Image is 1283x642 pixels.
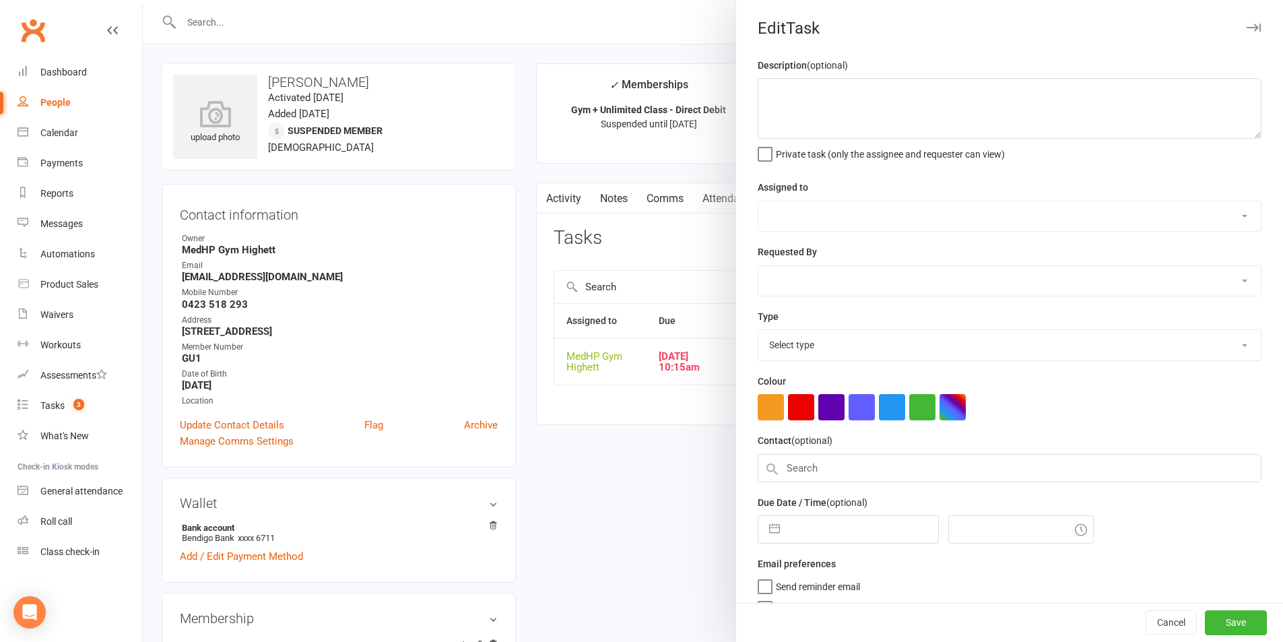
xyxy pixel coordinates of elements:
div: People [40,97,71,108]
span: Send reminder email [776,577,860,592]
label: Colour [758,374,786,389]
label: Type [758,309,779,324]
a: Tasks 3 [18,391,142,421]
span: 3 [73,399,84,410]
div: Tasks [40,400,65,411]
label: Due Date / Time [758,495,867,510]
div: General attendance [40,486,123,496]
div: Product Sales [40,279,98,290]
div: Dashboard [40,67,87,77]
a: Automations [18,239,142,269]
small: (optional) [807,60,848,71]
a: People [18,88,142,118]
a: Dashboard [18,57,142,88]
a: Reports [18,179,142,209]
small: (optional) [826,497,867,508]
div: Calendar [40,127,78,138]
label: Contact [758,433,832,448]
div: Assessments [40,370,107,381]
div: Payments [40,158,83,168]
div: Messages [40,218,83,229]
div: Reports [40,188,73,199]
a: Waivers [18,300,142,330]
button: Cancel [1146,611,1197,635]
div: Automations [40,249,95,259]
a: What's New [18,421,142,451]
a: Roll call [18,507,142,537]
div: Open Intercom Messenger [13,596,46,629]
a: Product Sales [18,269,142,300]
div: Roll call [40,516,72,527]
a: Clubworx [16,13,50,47]
div: Workouts [40,340,81,350]
label: Assigned to [758,180,808,195]
a: Calendar [18,118,142,148]
a: Messages [18,209,142,239]
label: Requested By [758,245,817,259]
a: Workouts [18,330,142,360]
div: Edit Task [736,19,1283,38]
label: Email preferences [758,556,836,571]
div: Waivers [40,309,73,320]
div: Class check-in [40,546,100,557]
a: Payments [18,148,142,179]
a: Class kiosk mode [18,537,142,567]
button: Save [1205,611,1267,635]
small: (optional) [791,435,832,446]
input: Search [758,454,1261,482]
span: Private task (only the assignee and requester can view) [776,144,1005,160]
label: Description [758,58,848,73]
a: General attendance kiosk mode [18,476,142,507]
span: Send "New Task" email [776,598,869,614]
a: Assessments [18,360,142,391]
div: What's New [40,430,89,441]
